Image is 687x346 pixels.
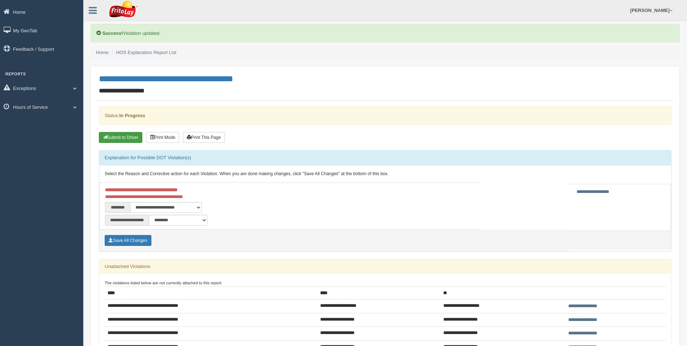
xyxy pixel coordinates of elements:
strong: In Progress [119,113,145,118]
div: Status: [99,106,671,125]
button: Print This Page [183,132,225,143]
button: Save [105,235,151,246]
b: Success! [102,30,123,36]
a: Home [96,50,109,55]
div: Explanation for Possible DOT Violation(s) [99,151,671,165]
div: Violation updated. [91,24,680,42]
a: HOS Explanation Report List [116,50,176,55]
button: Print Mode [146,132,179,143]
small: The violations listed below are not currently attached to this report: [105,281,222,285]
div: Unattached Violations [99,259,671,274]
button: Submit To Driver [99,132,142,143]
div: Select the Reason and Corrective action for each Violation. When you are done making changes, cli... [99,165,671,183]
